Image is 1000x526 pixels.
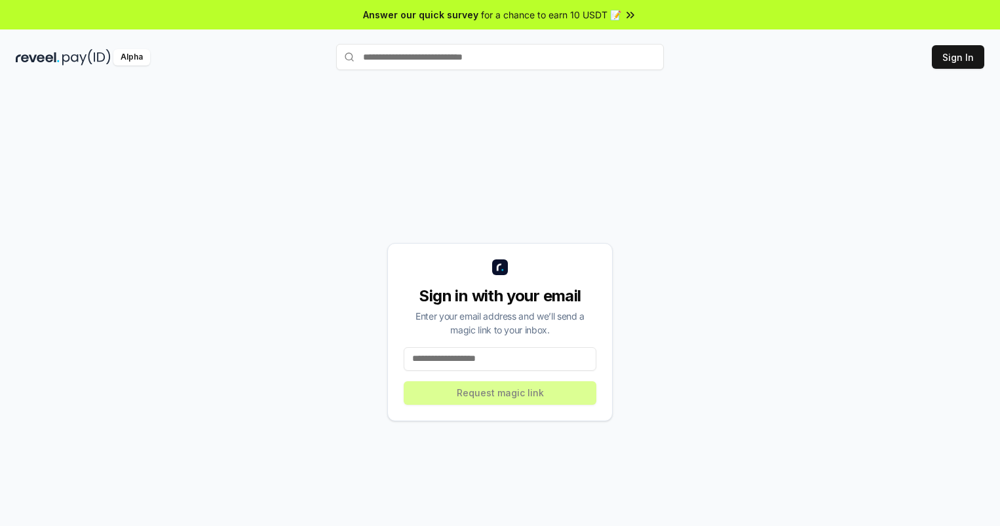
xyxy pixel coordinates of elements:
div: Alpha [113,49,150,66]
img: logo_small [492,259,508,275]
img: pay_id [62,49,111,66]
div: Sign in with your email [404,286,596,307]
button: Sign In [932,45,984,69]
span: Answer our quick survey [363,8,478,22]
img: reveel_dark [16,49,60,66]
span: for a chance to earn 10 USDT 📝 [481,8,621,22]
div: Enter your email address and we’ll send a magic link to your inbox. [404,309,596,337]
